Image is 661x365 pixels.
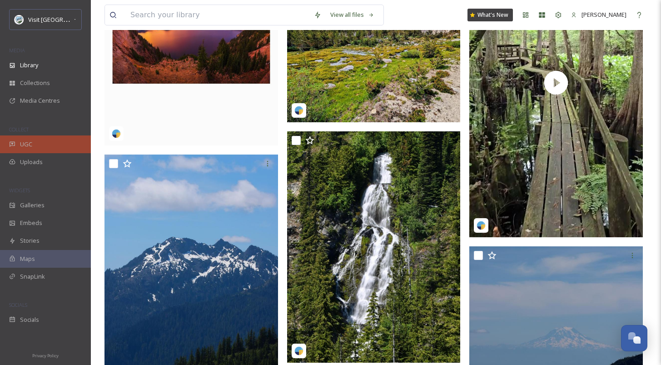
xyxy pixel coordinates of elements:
[15,15,24,24] img: download.png
[20,61,38,70] span: Library
[20,272,45,281] span: SnapLink
[20,236,40,245] span: Stories
[467,9,513,21] a: What's New
[9,47,25,54] span: MEDIA
[28,15,115,24] span: Visit [GEOGRAPHIC_DATA] Parks
[20,219,42,227] span: Embeds
[326,6,379,24] a: View all files
[20,255,35,263] span: Maps
[20,158,43,166] span: Uploads
[567,6,631,24] a: [PERSON_NAME]
[294,346,303,355] img: snapsea-logo.png
[20,201,45,210] span: Galleries
[477,221,486,230] img: snapsea-logo.png
[32,353,59,359] span: Privacy Policy
[112,129,121,138] img: snapsea-logo.png
[9,187,30,194] span: WIDGETS
[20,315,39,324] span: Socials
[287,131,461,363] img: madetoloveall-18109193017474224.jpeg
[20,79,50,87] span: Collections
[9,301,27,308] span: SOCIALS
[32,350,59,360] a: Privacy Policy
[294,106,303,115] img: snapsea-logo.png
[20,140,32,149] span: UGC
[126,5,309,25] input: Search your library
[621,325,647,351] button: Open Chat
[581,10,626,19] span: [PERSON_NAME]
[9,126,29,133] span: COLLECT
[20,96,60,105] span: Media Centres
